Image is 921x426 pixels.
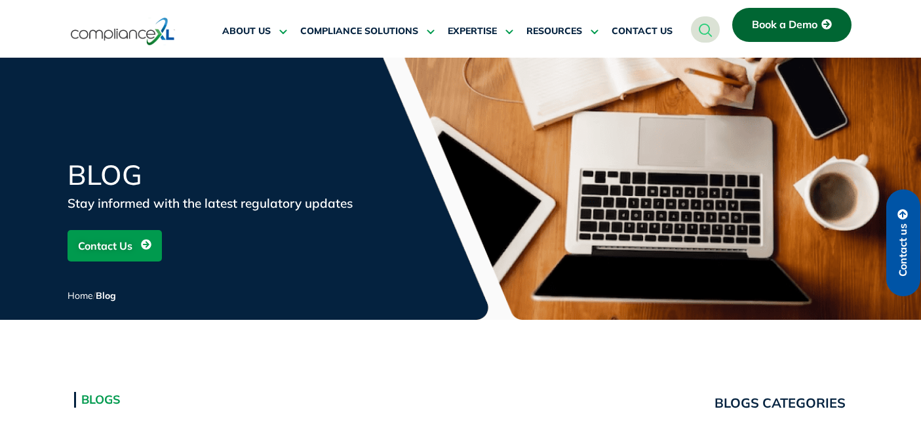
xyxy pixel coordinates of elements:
[448,16,513,47] a: EXPERTISE
[68,290,116,301] span: /
[68,230,162,261] a: Contact Us
[96,290,116,301] span: Blog
[612,16,673,47] a: CONTACT US
[300,26,418,37] span: COMPLIANCE SOLUTIONS
[71,16,175,47] img: logo-one.svg
[448,26,497,37] span: EXPERTISE
[78,233,132,258] span: Contact Us
[691,16,720,43] a: navsearch-button
[526,26,582,37] span: RESOURCES
[68,161,382,189] h1: Blog
[612,26,673,37] span: CONTACT US
[732,8,852,42] a: Book a Demo
[222,16,287,47] a: ABOUT US
[81,392,454,408] h2: Blogs
[886,189,920,296] a: Contact us
[897,223,909,277] span: Contact us
[222,26,271,37] span: ABOUT US
[68,194,382,212] div: Stay informed with the latest regulatory updates
[300,16,435,47] a: COMPLIANCE SOLUTIONS
[752,19,817,31] span: Book a Demo
[68,290,93,301] a: Home
[706,385,854,421] a: BLOGS CATEGORIES
[526,16,598,47] a: RESOURCES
